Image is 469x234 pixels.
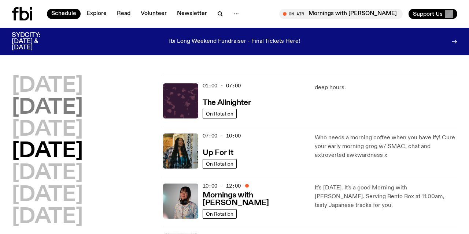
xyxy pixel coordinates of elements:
[203,192,306,207] h3: Mornings with [PERSON_NAME]
[315,184,457,210] p: It's [DATE]. It's a good Morning with [PERSON_NAME]. Serving Bento Box at 11:00am, tasty Japanese...
[203,149,233,157] h3: Up For It
[203,182,241,189] span: 10:00 - 12:00
[413,11,443,17] span: Support Us
[203,159,237,169] a: On Rotation
[12,76,83,96] button: [DATE]
[12,141,83,162] button: [DATE]
[112,9,135,19] a: Read
[12,120,83,140] button: [DATE]
[206,211,233,216] span: On Rotation
[315,83,457,92] p: deep hours.
[203,98,251,107] a: The Allnighter
[163,133,198,169] img: Ify - a Brown Skin girl with black braided twists, looking up to the side with her tongue stickin...
[82,9,111,19] a: Explore
[173,9,211,19] a: Newsletter
[203,148,233,157] a: Up For It
[12,32,59,51] h3: SYDCITY: [DATE] & [DATE]
[12,163,83,184] button: [DATE]
[12,185,83,205] button: [DATE]
[279,9,403,19] button: On AirMornings with [PERSON_NAME]
[12,98,83,118] button: [DATE]
[203,109,237,118] a: On Rotation
[203,82,241,89] span: 01:00 - 07:00
[206,111,233,116] span: On Rotation
[203,209,237,219] a: On Rotation
[203,190,306,207] a: Mornings with [PERSON_NAME]
[12,207,83,227] button: [DATE]
[47,9,81,19] a: Schedule
[315,133,457,160] p: Who needs a morning coffee when you have Ify! Cure your early morning grog w/ SMAC, chat and extr...
[203,99,251,107] h3: The Allnighter
[203,132,241,139] span: 07:00 - 10:00
[163,184,198,219] img: Kana Frazer is smiling at the camera with her head tilted slightly to her left. She wears big bla...
[136,9,171,19] a: Volunteer
[206,161,233,166] span: On Rotation
[169,38,300,45] p: fbi Long Weekend Fundraiser - Final Tickets Here!
[409,9,457,19] button: Support Us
